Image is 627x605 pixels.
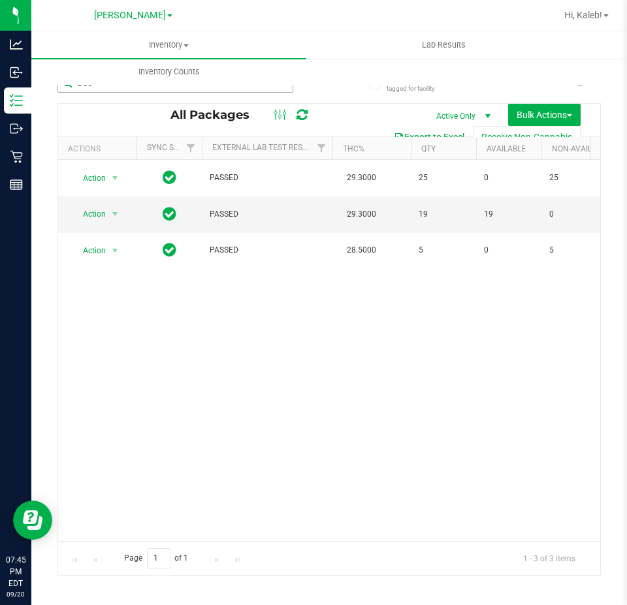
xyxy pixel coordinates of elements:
div: Actions [68,144,131,153]
button: Bulk Actions [508,104,581,126]
a: Sync Status [147,143,197,152]
span: Action [71,169,106,187]
a: Available [487,144,526,153]
span: 19 [419,208,468,221]
span: PASSED [210,208,325,221]
a: Filter [180,137,202,159]
span: PASSED [210,172,325,184]
inline-svg: Outbound [10,122,23,135]
p: 09/20 [6,589,25,599]
span: In Sync [163,168,176,187]
span: 0 [484,172,534,184]
inline-svg: Inbound [10,66,23,79]
span: Action [71,205,106,223]
span: 29.3000 [340,168,383,187]
button: Export to Excel [385,126,473,148]
a: Inventory Counts [31,58,306,85]
span: 25 [419,172,468,184]
span: 0 [549,208,599,221]
input: 1 [147,548,170,568]
span: 29.3000 [340,205,383,224]
span: Action [71,241,106,260]
span: PASSED [210,244,325,256]
span: 5 [419,244,468,256]
iframe: Resource center [13,501,52,540]
span: select [107,241,123,260]
span: Page of 1 [113,548,199,568]
a: THC% [343,144,364,153]
a: Inventory [31,31,306,59]
span: Inventory [31,39,306,51]
span: 1 - 3 of 3 items [513,548,586,568]
span: Hi, Kaleb! [564,10,602,20]
span: 25 [549,172,599,184]
span: In Sync [163,205,176,223]
p: 07:45 PM EDT [6,554,25,589]
span: Inventory Counts [121,66,217,78]
inline-svg: Analytics [10,38,23,51]
span: 5 [549,244,599,256]
span: 19 [484,208,534,221]
a: Qty [421,144,436,153]
inline-svg: Inventory [10,94,23,107]
button: Receive Non-Cannabis [473,126,581,148]
a: Filter [311,137,332,159]
span: Bulk Actions [517,110,572,120]
span: 0 [484,244,534,256]
a: Non-Available [552,144,610,153]
span: select [107,205,123,223]
inline-svg: Reports [10,178,23,191]
span: 28.5000 [340,241,383,260]
span: select [107,169,123,187]
span: [PERSON_NAME] [94,10,166,21]
a: Lab Results [306,31,581,59]
span: In Sync [163,241,176,259]
a: External Lab Test Result [212,143,315,152]
inline-svg: Retail [10,150,23,163]
span: All Packages [170,108,263,122]
span: Lab Results [404,39,483,51]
